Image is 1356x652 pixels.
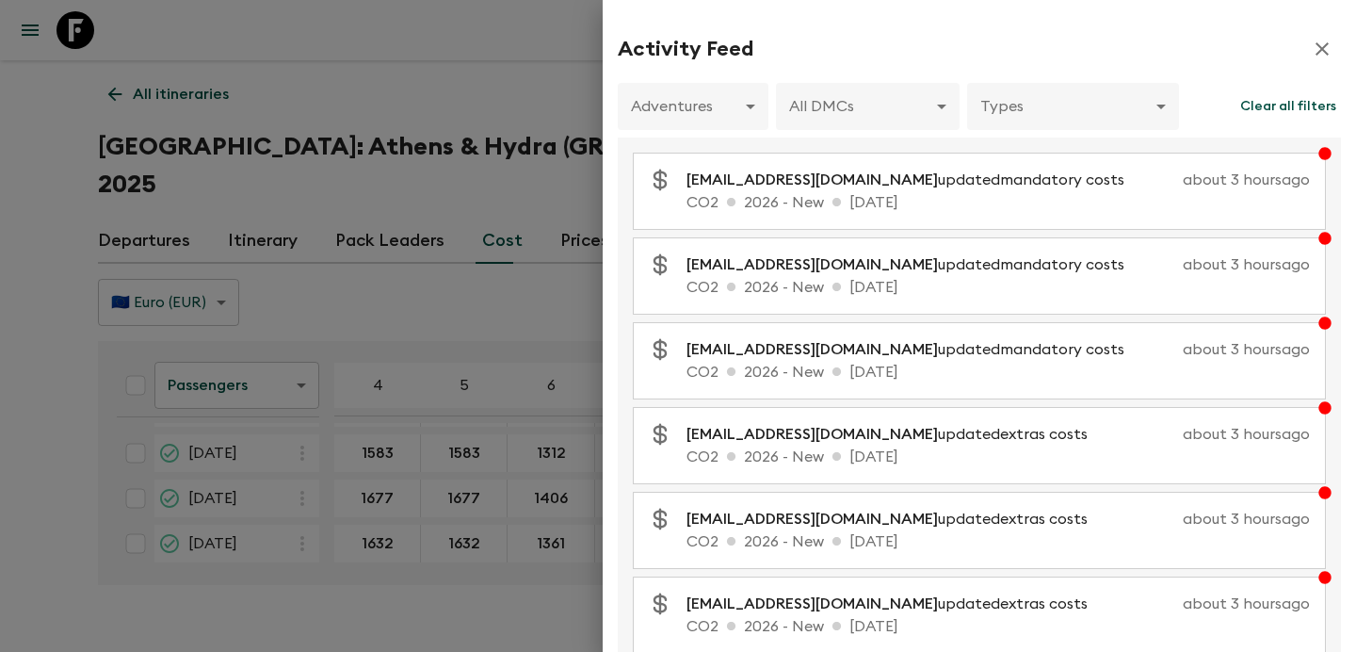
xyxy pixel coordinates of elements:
[1147,338,1310,361] p: about 3 hours ago
[1147,169,1310,191] p: about 3 hours ago
[686,361,1310,383] p: CO2 2026 - New [DATE]
[686,342,938,357] span: [EMAIL_ADDRESS][DOMAIN_NAME]
[1110,508,1310,530] p: about 3 hours ago
[1235,83,1341,130] button: Clear all filters
[1147,253,1310,276] p: about 3 hours ago
[686,257,938,272] span: [EMAIL_ADDRESS][DOMAIN_NAME]
[686,169,1139,191] p: updated mandatory costs
[686,338,1139,361] p: updated mandatory costs
[686,427,938,442] span: [EMAIL_ADDRESS][DOMAIN_NAME]
[686,615,1310,638] p: CO2 2026 - New [DATE]
[967,80,1179,133] div: Types
[618,37,753,61] h2: Activity Feed
[686,530,1310,553] p: CO2 2026 - New [DATE]
[686,512,938,527] span: [EMAIL_ADDRESS][DOMAIN_NAME]
[686,446,1310,468] p: CO2 2026 - New [DATE]
[686,508,1103,530] p: updated extras costs
[686,276,1310,299] p: CO2 2026 - New [DATE]
[686,172,938,187] span: [EMAIL_ADDRESS][DOMAIN_NAME]
[686,191,1310,214] p: CO2 2026 - New [DATE]
[686,593,1103,615] p: updated extras costs
[776,80,960,133] div: All DMCs
[686,423,1103,446] p: updated extras costs
[686,596,938,611] span: [EMAIL_ADDRESS][DOMAIN_NAME]
[1110,593,1310,615] p: about 3 hours ago
[1110,423,1310,446] p: about 3 hours ago
[618,80,768,133] div: Adventures
[686,253,1139,276] p: updated mandatory costs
